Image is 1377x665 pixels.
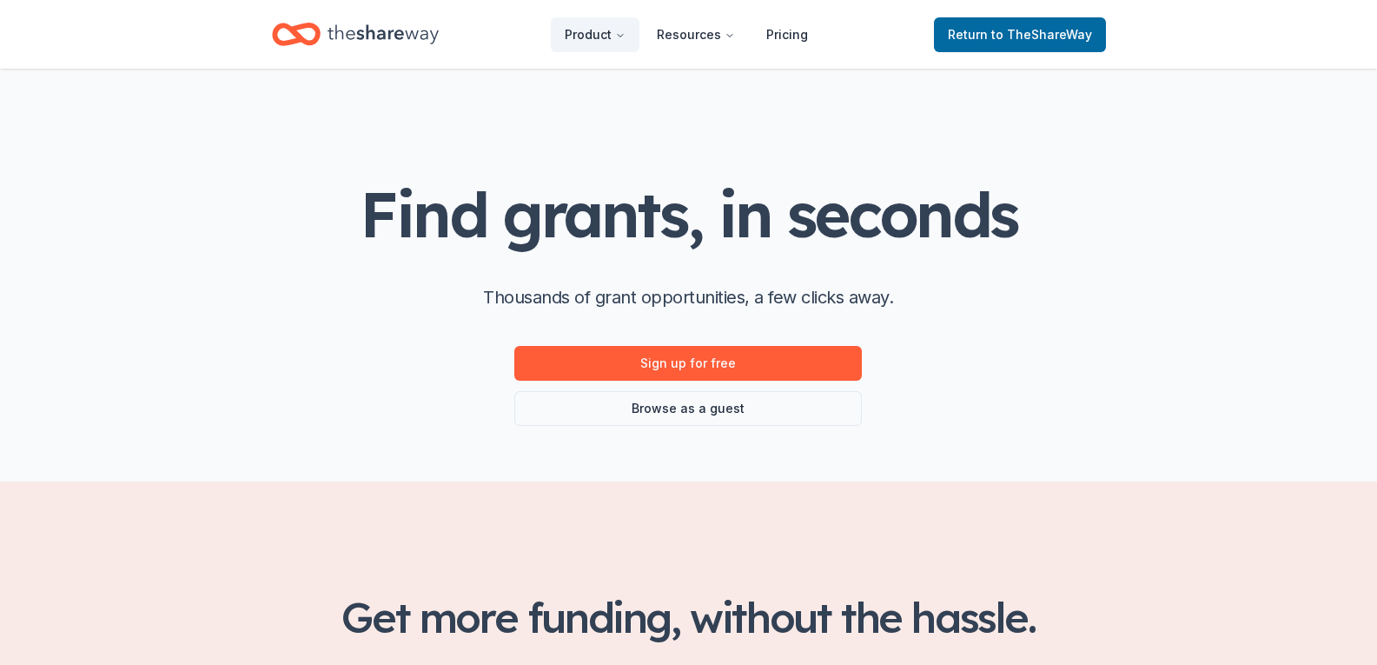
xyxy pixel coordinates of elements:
a: Browse as a guest [514,391,862,426]
a: Home [272,14,439,55]
h2: Get more funding, without the hassle. [272,593,1106,642]
h1: Find grants, in seconds [360,180,1016,249]
button: Product [551,17,639,52]
a: Returnto TheShareWay [934,17,1106,52]
button: Resources [643,17,749,52]
span: to TheShareWay [991,27,1092,42]
a: Sign up for free [514,346,862,381]
nav: Main [551,14,822,55]
p: Thousands of grant opportunities, a few clicks away. [483,283,893,311]
a: Pricing [752,17,822,52]
span: Return [948,24,1092,45]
